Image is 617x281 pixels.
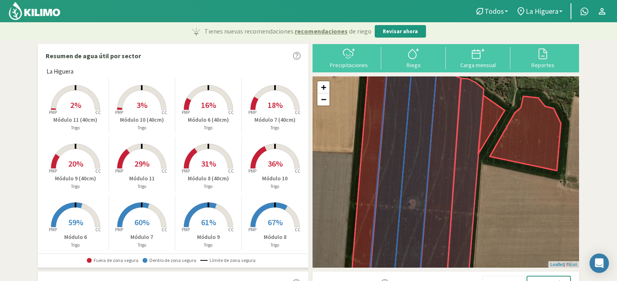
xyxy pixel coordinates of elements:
p: Trigo [242,183,308,190]
p: Módulo 7 (40cm) [242,116,308,124]
p: Trigo [42,125,109,131]
span: 59% [68,217,83,227]
p: Trigo [42,183,109,190]
a: Zoom in [317,81,329,93]
button: Reportes [510,47,575,68]
p: Módulo 8 [242,233,308,241]
a: Esri [569,262,577,267]
tspan: PMP [115,227,123,232]
p: Trigo [109,242,175,249]
span: 60% [134,217,149,227]
p: Trigo [109,125,175,131]
div: Riego [384,62,443,68]
tspan: PMP [182,110,190,115]
tspan: PMP [49,168,57,174]
div: Precipitaciones [319,62,379,68]
img: Kilimo [8,1,61,21]
p: Trigo [42,242,109,249]
tspan: CC [228,110,234,115]
p: Módulo 11 (40cm) [42,116,109,124]
p: Resumen de agua útil por sector [46,51,141,61]
p: Módulo 8 (40cm) [175,174,241,183]
tspan: CC [295,110,300,115]
tspan: PMP [115,110,123,115]
tspan: PMP [49,227,57,232]
span: Fuera de zona segura [87,258,139,263]
tspan: CC [228,227,234,232]
div: | © [548,261,579,268]
p: Tienes nuevas recomendaciones [204,26,371,36]
button: Revisar ahora [375,25,426,38]
span: de riego [349,26,371,36]
span: 18% [268,100,283,110]
button: Precipitaciones [317,47,381,68]
tspan: PMP [182,168,190,174]
p: Trigo [175,183,241,190]
div: Reportes [513,62,573,68]
span: 3% [136,100,147,110]
span: La Higuera [526,7,558,15]
p: Módulo 6 (40cm) [175,116,241,124]
p: Revisar ahora [383,27,418,36]
button: Riego [381,47,446,68]
p: Módulo 10 [242,174,308,183]
tspan: CC [95,168,101,174]
div: Open Intercom Messenger [590,254,609,273]
span: Todos [485,7,504,15]
p: Trigo [242,242,308,249]
span: Dentro de zona segura [143,258,196,263]
tspan: PMP [49,110,57,115]
tspan: CC [295,227,300,232]
p: Trigo [242,125,308,131]
span: 20% [68,158,83,169]
p: Trigo [175,242,241,249]
p: Trigo [175,125,241,131]
p: Módulo 11 [109,174,175,183]
span: 2% [70,100,81,110]
p: Trigo [109,183,175,190]
tspan: CC [95,227,101,232]
div: Carga mensual [448,62,508,68]
span: Límite de zona segura [200,258,256,263]
p: Módulo 9 (40cm) [42,174,109,183]
span: 67% [268,217,283,227]
tspan: PMP [248,227,256,232]
tspan: CC [162,227,168,232]
button: Carga mensual [446,47,510,68]
p: Módulo 6 [42,233,109,241]
span: 29% [134,158,149,169]
tspan: CC [295,168,300,174]
a: Zoom out [317,93,329,106]
tspan: PMP [248,168,256,174]
p: Módulo 10 (40cm) [109,116,175,124]
tspan: CC [95,110,101,115]
a: Leaflet [550,262,564,267]
tspan: PMP [248,110,256,115]
span: 31% [201,158,216,169]
tspan: PMP [115,168,123,174]
span: 16% [201,100,216,110]
span: La Higuera [46,67,73,76]
tspan: PMP [182,227,190,232]
tspan: CC [228,168,234,174]
span: 36% [268,158,283,169]
tspan: CC [162,110,168,115]
tspan: CC [162,168,168,174]
span: 61% [201,217,216,227]
span: recomendaciones [295,26,348,36]
p: Módulo 9 [175,233,241,241]
p: Módulo 7 [109,233,175,241]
